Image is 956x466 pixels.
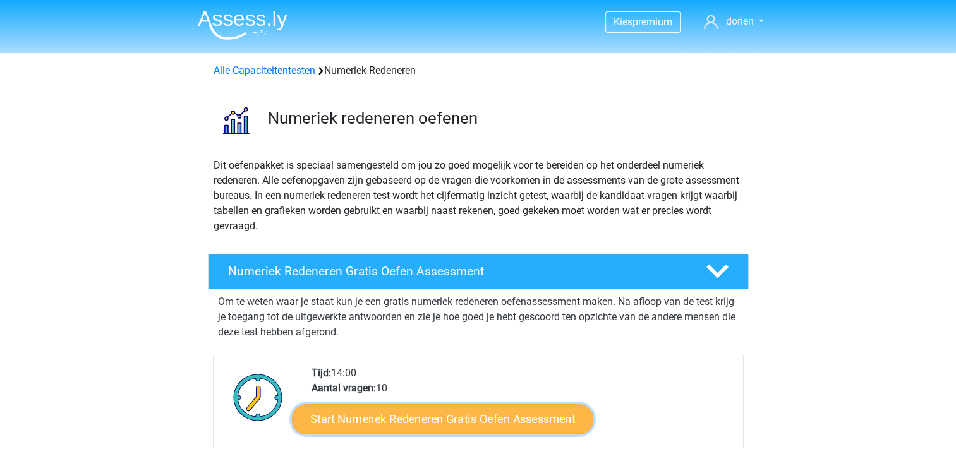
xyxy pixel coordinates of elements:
span: dorien [725,15,753,27]
p: Dit oefenpakket is speciaal samengesteld om jou zo goed mogelijk voor te bereiden op het onderdee... [214,158,743,234]
h4: Numeriek Redeneren Gratis Oefen Assessment [228,264,686,278]
b: Tijd: [312,367,331,379]
a: Alle Capaciteitentesten [214,64,315,76]
h3: Numeriek redeneren oefenen [268,109,739,128]
a: Start Numeriek Redeneren Gratis Oefen Assessment [292,403,593,434]
p: Om te weten waar je staat kun je een gratis numeriek redeneren oefenassessment maken. Na afloop v... [218,294,739,340]
a: Numeriek Redeneren Gratis Oefen Assessment [203,254,754,289]
span: premium [632,16,672,28]
img: numeriek redeneren [209,93,262,147]
img: Klok [226,366,290,429]
img: Assessly [198,10,287,40]
div: 14:00 10 [302,366,742,448]
b: Aantal vragen: [312,382,376,394]
div: Numeriek Redeneren [209,63,748,78]
a: dorien [699,14,768,29]
a: Kiespremium [606,13,680,30]
span: Kies [614,16,632,28]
